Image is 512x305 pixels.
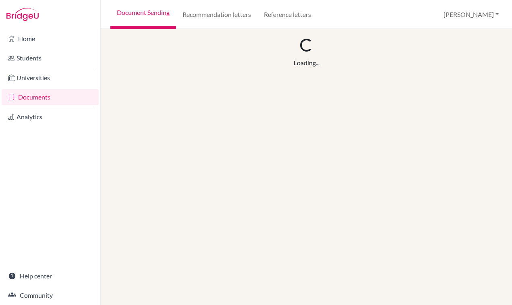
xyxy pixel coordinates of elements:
a: Home [2,31,99,47]
a: Universities [2,70,99,86]
a: Analytics [2,109,99,125]
button: [PERSON_NAME] [440,7,502,22]
img: Bridge-U [6,8,39,21]
a: Students [2,50,99,66]
a: Community [2,287,99,303]
a: Documents [2,89,99,105]
div: Loading... [294,58,319,68]
a: Help center [2,268,99,284]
